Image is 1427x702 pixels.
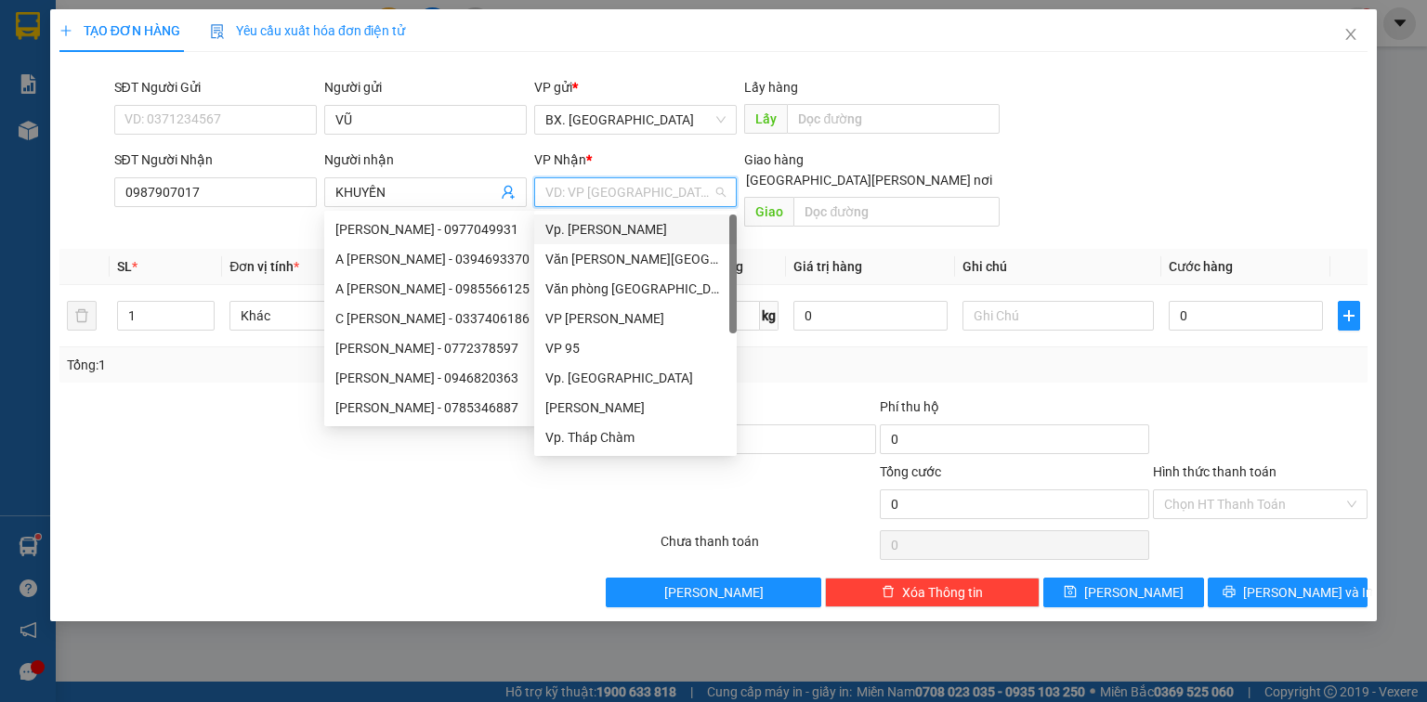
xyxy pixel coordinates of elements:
span: VP Nhận [534,152,586,167]
div: Vp. Đà Lạt [534,363,737,393]
button: deleteXóa Thông tin [825,578,1040,607]
div: A [PERSON_NAME] - 0985566125 [335,279,530,299]
div: Phí thu hộ [880,396,1149,424]
div: A KHUYẾN - 0985566125 [324,274,541,304]
div: SĐT Người Nhận [114,149,317,170]
span: Khác [241,302,410,330]
div: KHUYẾN - 0772378597 [324,333,541,363]
button: delete [67,301,97,331]
span: [GEOGRAPHIC_DATA][PERSON_NAME] nơi [739,170,1000,190]
div: VP 95 [534,333,737,363]
b: An Anh Limousine [23,120,102,207]
span: close [1343,27,1358,42]
div: C [PERSON_NAME] - 0337406186 [335,308,530,329]
input: 0 [793,301,948,331]
div: KHUYẾN - 0785346887 [324,393,541,422]
div: Vp. [GEOGRAPHIC_DATA] [545,368,726,388]
th: Ghi chú [955,249,1161,285]
span: Lấy [744,104,787,134]
button: printer[PERSON_NAME] và In [1208,578,1368,607]
div: A KHUYẾN - 0394693370 [324,244,541,274]
div: Chưa thanh toán [659,531,877,564]
div: [PERSON_NAME] - 0977049931 [335,219,530,240]
span: Cước hàng [1169,259,1233,274]
span: Yêu cầu xuất hóa đơn điện tử [210,23,406,38]
div: Văn phòng [GEOGRAPHIC_DATA] [545,279,726,299]
span: [PERSON_NAME] [1084,582,1184,603]
span: plus [59,24,72,37]
button: save[PERSON_NAME] [1043,578,1204,607]
span: TẠO ĐƠN HÀNG [59,23,180,38]
div: A [PERSON_NAME] - 0394693370 [335,249,530,269]
div: Người gửi [324,77,527,97]
span: Lấy hàng [744,80,798,95]
input: Dọc đường [793,197,1000,227]
button: Close [1325,9,1377,61]
div: Vp. [PERSON_NAME] [545,219,726,240]
span: Đơn vị tính [229,259,299,274]
span: kg [760,301,779,331]
input: Dọc đường [787,104,1000,134]
div: Vp. Phan Rang [534,214,737,244]
span: Giao hàng [744,152,804,167]
span: [PERSON_NAME] và In [1243,582,1373,603]
div: [PERSON_NAME] [545,397,726,418]
div: Người nhận [324,149,527,170]
div: Tổng: 1 [67,355,552,375]
div: [PERSON_NAME] - 0946820363 [335,368,530,388]
div: KHUYẾN - 0977049931 [324,214,541,244]
span: plus [1339,308,1359,323]
img: icon [210,24,225,39]
div: Văn phòng Tân Phú [534,244,737,274]
span: SL [117,259,132,274]
div: KHUYẾN - 0946820363 [324,363,541,393]
div: An Dương Vương [534,393,737,422]
span: Xóa Thông tin [902,582,983,603]
div: Văn [PERSON_NAME][GEOGRAPHIC_DATA][PERSON_NAME] [545,249,726,269]
div: VP Đức Trọng [534,304,737,333]
span: printer [1223,585,1236,600]
div: [PERSON_NAME] - 0785346887 [335,397,530,418]
span: Giá trị hàng [793,259,862,274]
input: Ghi Chú [962,301,1154,331]
div: Vp. Tháp Chàm [545,427,726,448]
button: [PERSON_NAME] [606,578,820,607]
span: Giao [744,197,793,227]
div: C KHUYẾN - 0337406186 [324,304,541,333]
span: delete [882,585,895,600]
div: VP 95 [545,338,726,358]
label: Hình thức thanh toán [1153,464,1276,479]
div: VP gửi [534,77,737,97]
div: [PERSON_NAME] - 0772378597 [335,338,530,358]
div: VP [PERSON_NAME] [545,308,726,329]
div: Văn phòng Nha Trang [534,274,737,304]
span: Tổng cước [880,464,941,479]
div: Vp. Tháp Chàm [534,422,737,452]
span: BX. Ninh Sơn [545,106,726,134]
b: Biên nhận gởi hàng hóa [120,27,178,178]
span: user-add [501,185,516,200]
span: save [1064,585,1077,600]
span: [PERSON_NAME] [664,582,764,603]
div: SĐT Người Gửi [114,77,317,97]
button: plus [1338,301,1360,331]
